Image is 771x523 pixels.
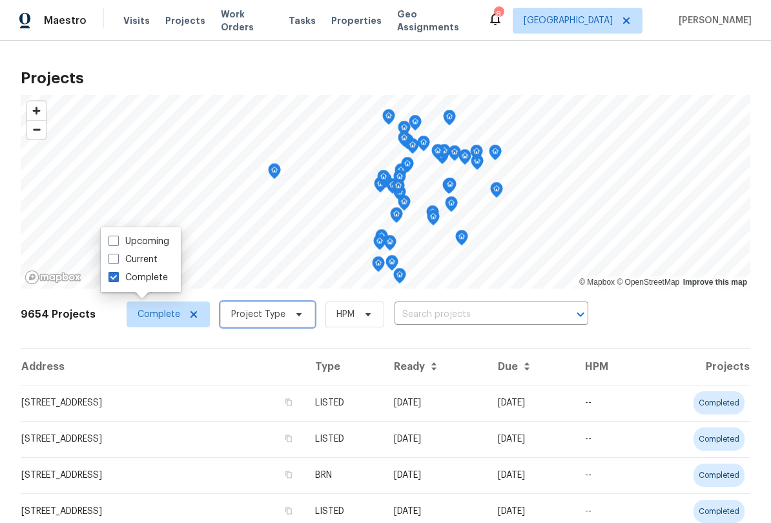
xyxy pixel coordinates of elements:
[673,14,752,27] span: [PERSON_NAME]
[21,308,96,321] h2: 9654 Projects
[384,235,396,255] div: Map marker
[401,157,414,177] div: Map marker
[442,178,455,198] div: Map marker
[524,14,613,27] span: [GEOGRAPHIC_DATA]
[384,349,488,385] th: Ready
[448,145,461,165] div: Map marker
[395,163,407,183] div: Map marker
[494,8,503,21] div: 8
[488,457,575,493] td: [DATE]
[417,136,430,156] div: Map marker
[123,14,150,27] span: Visits
[165,14,205,27] span: Projects
[21,385,305,421] td: [STREET_ADDRESS]
[108,235,169,248] label: Upcoming
[305,421,384,457] td: LISTED
[231,308,285,321] span: Project Type
[488,349,575,385] th: Due
[305,385,384,421] td: LISTED
[431,144,444,164] div: Map marker
[27,101,46,120] button: Zoom in
[488,421,575,457] td: [DATE]
[398,195,411,215] div: Map marker
[443,110,456,130] div: Map marker
[108,271,168,284] label: Complete
[21,421,305,457] td: [STREET_ADDRESS]
[108,253,158,266] label: Current
[305,457,384,493] td: BRN
[445,196,458,216] div: Map marker
[373,234,386,254] div: Map marker
[21,349,305,385] th: Address
[305,349,384,385] th: Type
[617,278,679,287] a: OpenStreetMap
[331,14,382,27] span: Properties
[336,308,355,321] span: HPM
[694,500,745,523] div: completed
[488,385,575,421] td: [DATE]
[398,121,411,141] div: Map marker
[438,144,451,164] div: Map marker
[21,95,750,289] canvas: Map
[21,72,750,85] h2: Projects
[393,268,406,288] div: Map marker
[27,120,46,139] button: Zoom out
[221,8,273,34] span: Work Orders
[575,349,644,385] th: HPM
[283,396,294,408] button: Copy Address
[382,109,395,129] div: Map marker
[575,421,644,457] td: --
[384,385,488,421] td: [DATE]
[489,145,502,165] div: Map marker
[575,457,644,493] td: --
[427,210,440,230] div: Map marker
[138,308,180,321] span: Complete
[426,205,439,225] div: Map marker
[392,179,405,199] div: Map marker
[458,149,471,169] div: Map marker
[397,8,472,34] span: Geo Assignments
[395,305,552,325] input: Search projects
[694,464,745,487] div: completed
[25,270,81,285] a: Mapbox homepage
[409,115,422,135] div: Map marker
[385,255,398,275] div: Map marker
[283,433,294,444] button: Copy Address
[470,145,483,165] div: Map marker
[444,178,457,198] div: Map marker
[575,385,644,421] td: --
[406,138,419,158] div: Map marker
[398,131,411,151] div: Map marker
[283,505,294,517] button: Copy Address
[44,14,87,27] span: Maestro
[283,469,294,480] button: Copy Address
[393,170,406,190] div: Map marker
[579,278,615,287] a: Mapbox
[21,457,305,493] td: [STREET_ADDRESS]
[455,230,468,250] div: Map marker
[490,182,503,202] div: Map marker
[390,207,403,227] div: Map marker
[375,229,388,249] div: Map marker
[694,427,745,451] div: completed
[268,163,281,183] div: Map marker
[644,349,750,385] th: Projects
[377,170,390,190] div: Map marker
[27,121,46,139] span: Zoom out
[571,305,590,323] button: Open
[384,421,488,457] td: [DATE]
[374,177,387,197] div: Map marker
[384,457,488,493] td: [DATE]
[372,256,385,276] div: Map marker
[683,278,747,287] a: Improve this map
[386,178,399,198] div: Map marker
[289,16,316,25] span: Tasks
[694,391,745,415] div: completed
